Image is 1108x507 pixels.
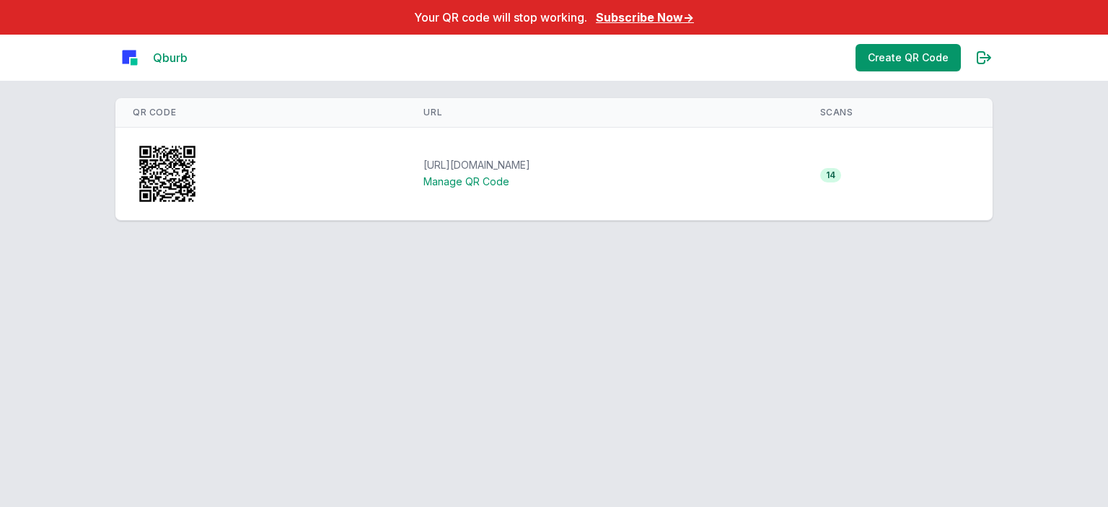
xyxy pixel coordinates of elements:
a: Manage QR Code [423,175,509,188]
a: Create QR Code [856,44,961,71]
th: Scans [803,98,993,128]
a: Qburb [153,50,188,65]
div: [URL][DOMAIN_NAME] [423,158,785,172]
th: QR Code [115,98,406,128]
iframe: chat widget [1019,417,1108,485]
span: → [683,10,694,25]
span: Your QR code will stop working. [414,10,587,25]
th: URL [406,98,802,128]
a: Subscribe Now [596,10,694,25]
img: Qburb [121,49,138,66]
span: 14 [820,168,841,182]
